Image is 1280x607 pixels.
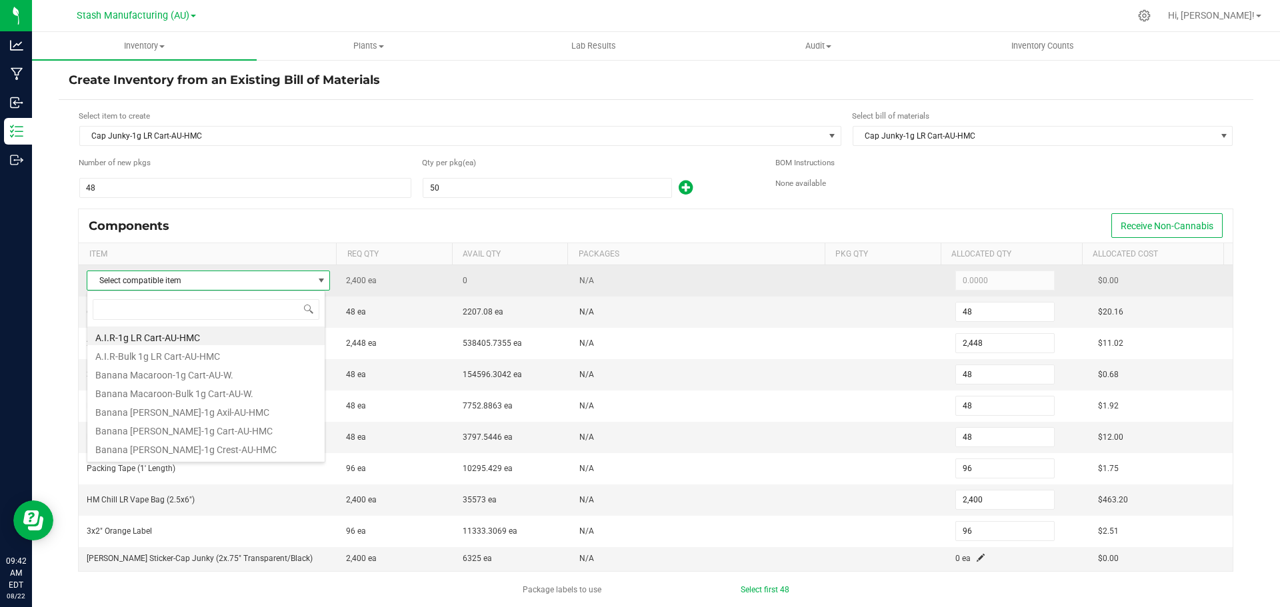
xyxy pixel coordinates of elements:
[1098,370,1119,379] span: $0.68
[741,585,789,594] a: Select first 48
[775,158,835,167] span: BOM Instructions
[1111,213,1223,238] button: Receive Non-Cannabis
[579,554,594,563] span: N/A
[346,464,366,473] span: 96 ea
[1098,401,1119,410] span: $1.92
[77,10,189,21] span: Stash Manufacturing (AU)
[579,307,594,316] span: N/A
[452,243,568,266] th: Avail Qty
[87,495,195,504] span: HM Chill LR Vape Bag (2.5x6")
[1098,464,1119,473] span: $1.75
[1098,307,1123,316] span: $20.16
[463,157,475,169] span: (ea)
[579,401,594,410] span: N/A
[579,464,594,473] span: N/A
[481,32,706,60] a: Lab Results
[463,554,492,563] span: 6325 ea
[346,276,377,285] span: 2,400 ea
[346,401,366,410] span: 48 ea
[89,219,179,233] div: Components
[567,243,825,266] th: Packages
[10,125,23,138] inline-svg: Inventory
[706,32,931,60] a: Audit
[463,401,513,410] span: 7752.8863 ea
[707,40,930,52] span: Audit
[579,432,594,442] span: N/A
[579,338,594,348] span: N/A
[13,500,53,540] iframe: Resource center
[32,32,257,60] a: Inventory
[579,370,594,379] span: N/A
[346,432,366,442] span: 48 ea
[80,127,824,145] span: Cap Junky-1g LR Cart-AU-HMC
[1121,221,1213,231] span: Receive Non-Cannabis
[257,32,481,60] a: Plants
[346,526,366,536] span: 96 ea
[87,526,152,536] span: 3x2" Orange Label
[825,243,941,266] th: Pkg Qty
[852,111,929,121] span: Select bill of materials
[463,495,497,504] span: 35573 ea
[463,338,522,348] span: 538405.7355 ea
[336,243,452,266] th: Req Qty
[579,276,594,285] span: N/A
[6,555,26,591] p: 09:42 AM EDT
[931,32,1155,60] a: Inventory Counts
[10,96,23,109] inline-svg: Inbound
[1136,9,1153,22] div: Manage settings
[1098,526,1119,536] span: $2.51
[463,307,503,316] span: 2207.08 ea
[10,39,23,52] inline-svg: Analytics
[10,153,23,167] inline-svg: Outbound
[346,554,377,563] span: 2,400 ea
[523,585,601,594] span: Package labels to use
[1098,276,1119,285] span: $0.00
[32,40,257,52] span: Inventory
[346,307,366,316] span: 48 ea
[463,370,522,379] span: 154596.3042 ea
[941,243,1082,266] th: Allocated Qty
[853,127,1216,145] span: Cap Junky-1g LR Cart-AU-HMC
[993,40,1092,52] span: Inventory Counts
[672,186,693,195] span: Add new output
[87,554,313,563] span: [PERSON_NAME] Sticker-Cap Junky (2x.75" Transparent/Black)
[257,40,481,52] span: Plants
[422,157,463,169] span: Quantity per package (ea)
[463,432,513,442] span: 3797.5446 ea
[1098,338,1123,348] span: $11.02
[79,243,336,266] th: Item
[1082,243,1223,266] th: Allocated Cost
[1168,10,1255,21] span: Hi, [PERSON_NAME]!
[579,495,594,504] span: N/A
[87,464,175,473] span: Packing Tape (1' Length)
[346,495,377,504] span: 2,400 ea
[69,72,1243,89] h4: Create Inventory from an Existing Bill of Materials
[553,40,634,52] span: Lab Results
[463,276,467,285] span: 0
[79,157,151,169] span: Number of new packages to create
[1098,432,1123,442] span: $12.00
[463,526,517,536] span: 11333.3069 ea
[1098,554,1119,563] span: $0.00
[775,179,826,188] span: None available
[1098,495,1128,504] span: $463.20
[579,526,594,536] span: N/A
[6,591,26,601] p: 08/22
[463,464,513,473] span: 10295.429 ea
[955,554,971,563] span: 0 ea
[346,370,366,379] span: 48 ea
[10,67,23,81] inline-svg: Manufacturing
[87,271,313,290] span: Select compatible item
[79,111,150,121] span: Select item to create
[346,338,377,348] span: 2,448 ea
